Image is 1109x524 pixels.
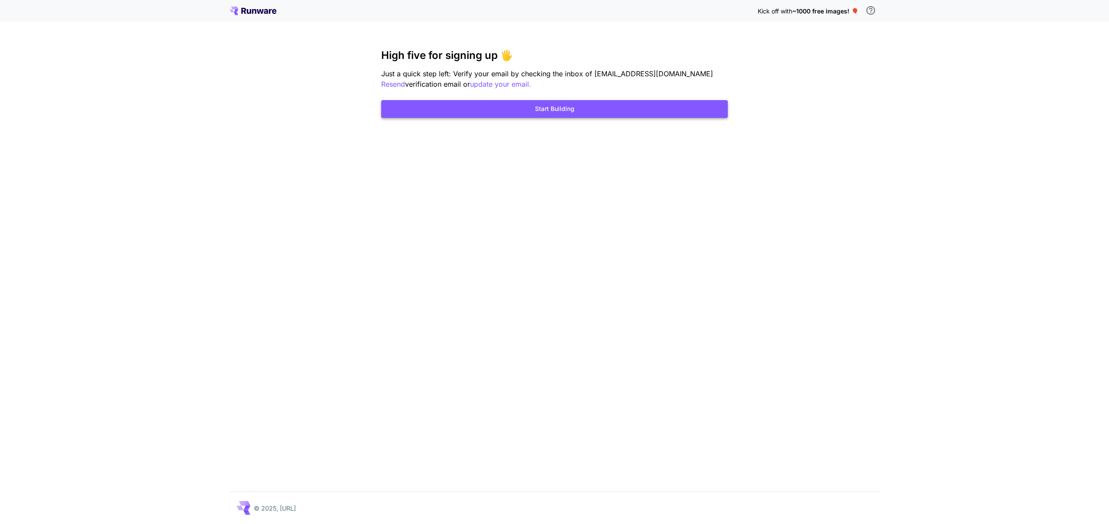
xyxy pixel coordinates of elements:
[470,79,531,90] button: update your email.
[862,2,879,19] button: In order to qualify for free credit, you need to sign up with a business email address and click ...
[381,49,728,62] h3: High five for signing up 🖐️
[381,79,405,90] button: Resend
[405,80,470,88] span: verification email or
[381,69,713,78] span: Just a quick step left: Verify your email by checking the inbox of [EMAIL_ADDRESS][DOMAIN_NAME]
[758,7,792,15] span: Kick off with
[381,100,728,118] button: Start Building
[254,504,296,513] p: © 2025, [URL]
[792,7,859,15] span: ~1000 free images! 🎈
